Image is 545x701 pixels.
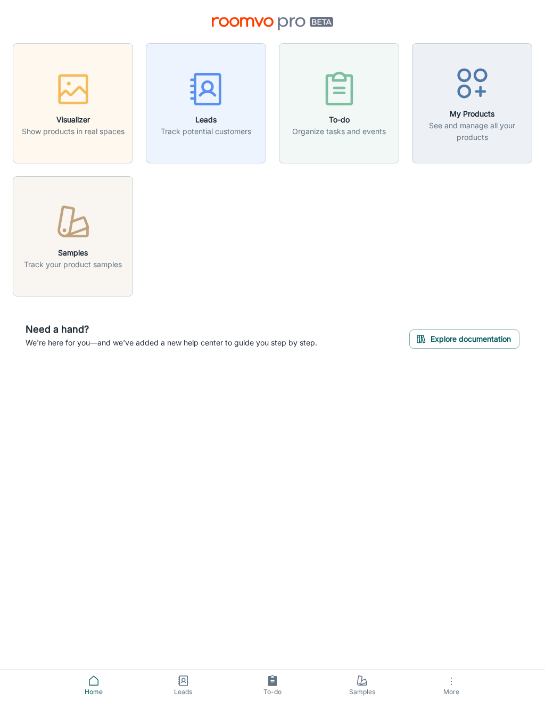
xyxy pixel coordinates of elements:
[24,259,122,270] p: Track your product samples
[409,333,519,343] a: Explore documentation
[212,17,334,30] img: Roomvo PRO Beta
[26,337,317,349] p: We're here for you—and we've added a new help center to guide you step by step.
[419,108,525,120] h6: My Products
[407,670,496,701] button: More
[161,126,251,137] p: Track potential customers
[145,687,221,697] span: Leads
[22,114,125,126] h6: Visualizer
[13,230,133,241] a: SamplesTrack your product samples
[292,114,386,126] h6: To-do
[49,670,138,701] a: Home
[234,687,311,697] span: To-do
[146,97,266,108] a: LeadsTrack potential customers
[412,97,532,108] a: My ProductsSee and manage all your products
[55,687,132,697] span: Home
[292,126,386,137] p: Organize tasks and events
[279,43,399,163] button: To-doOrganize tasks and events
[146,43,266,163] button: LeadsTrack potential customers
[413,688,490,696] span: More
[24,247,122,259] h6: Samples
[138,670,228,701] a: Leads
[13,43,133,163] button: VisualizerShow products in real spaces
[419,120,525,143] p: See and manage all your products
[324,687,400,697] span: Samples
[22,126,125,137] p: Show products in real spaces
[26,322,317,337] h6: Need a hand?
[13,176,133,296] button: SamplesTrack your product samples
[412,43,532,163] button: My ProductsSee and manage all your products
[279,97,399,108] a: To-doOrganize tasks and events
[161,114,251,126] h6: Leads
[317,670,407,701] a: Samples
[228,670,317,701] a: To-do
[409,329,519,349] button: Explore documentation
